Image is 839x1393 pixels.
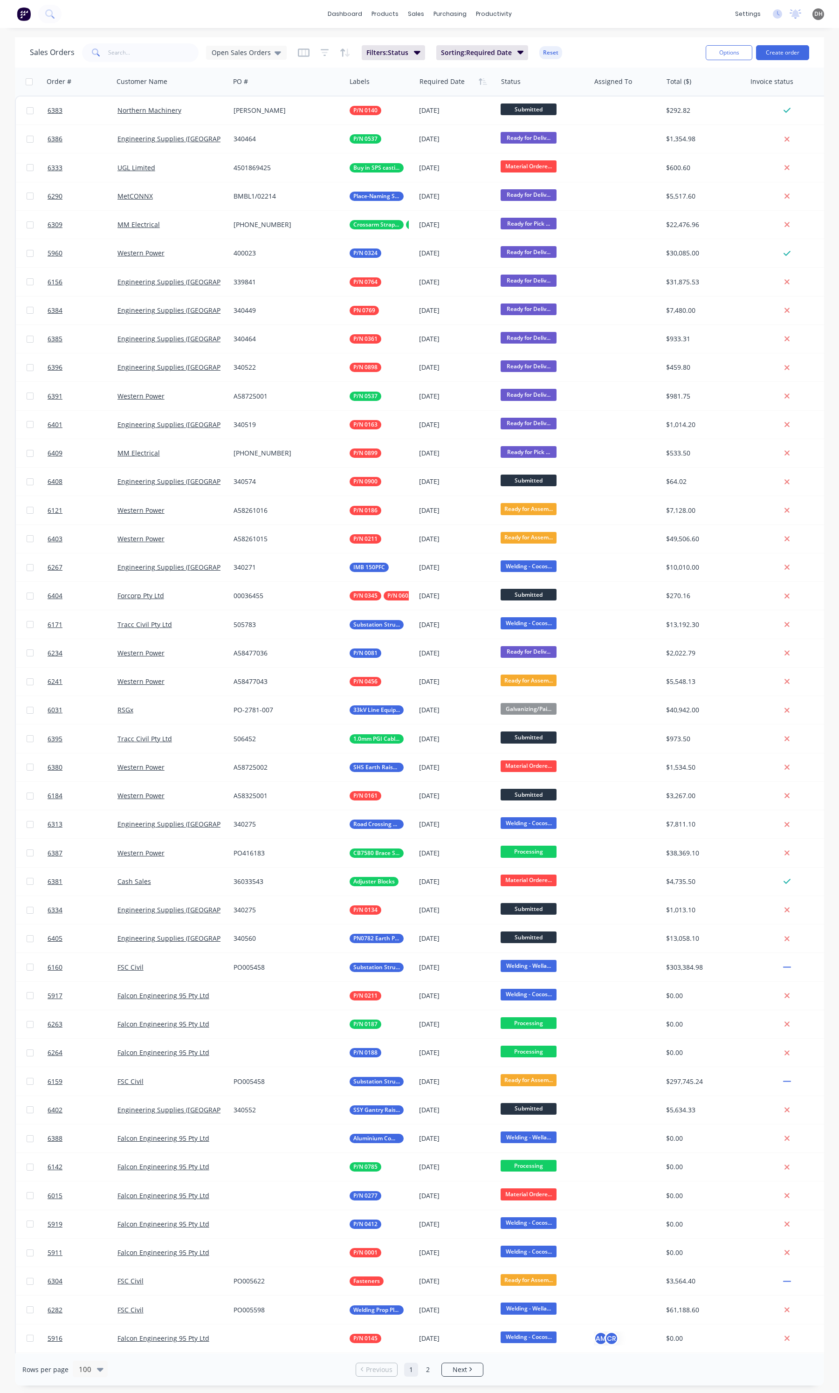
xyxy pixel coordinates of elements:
a: 6388 [48,1124,117,1152]
a: Falcon Engineering 95 Pty Ltd [117,1220,209,1228]
span: P/N 0161 [353,791,378,800]
a: Engineering Supplies ([GEOGRAPHIC_DATA]) Pty Ltd [117,934,277,943]
button: Reset [539,46,562,59]
button: Adjuster Blocks [350,877,399,886]
a: MetCONNX [117,192,153,200]
button: P/N 0211 [350,534,381,544]
span: 6405 [48,934,62,943]
a: 6282 [48,1296,117,1324]
span: Ready for Deliv... [501,360,557,372]
a: Engineering Supplies ([GEOGRAPHIC_DATA]) Pty Ltd [117,334,277,343]
span: P/N 0361 [353,334,378,344]
div: [PERSON_NAME] [234,106,337,115]
a: Falcon Engineering 95 Pty Ltd [117,991,209,1000]
div: $459.80 [666,363,738,372]
div: $31,875.53 [666,277,738,287]
a: 6387 [48,839,117,867]
div: $292.82 [666,106,738,115]
span: Ready for Deliv... [501,275,557,286]
a: 6156 [48,268,117,296]
span: P/N 0764 [353,277,378,287]
a: UGL Limited [117,163,155,172]
a: 6380 [48,753,117,781]
span: Substation Structural Steel [353,963,400,972]
div: 339841 [234,277,337,287]
span: 6409 [48,448,62,458]
span: 6160 [48,963,62,972]
span: P/N 0899 [353,448,378,458]
div: [DATE] [419,277,493,287]
a: 6402 [48,1096,117,1124]
span: Fasteners [353,1276,380,1286]
div: $1,354.98 [666,134,738,144]
a: Western Power [117,791,165,800]
div: Assigned To [594,77,632,86]
button: Substation Structural Steel [350,1077,404,1086]
a: 6386 [48,125,117,153]
a: Western Power [117,506,165,515]
div: [DATE] [419,134,493,144]
div: [DATE] [419,248,493,258]
button: P/N 0163 [350,420,381,429]
span: 6313 [48,820,62,829]
span: P/N 0900 [353,477,378,486]
a: 6389 [48,1353,117,1381]
span: 6334 [48,905,62,915]
a: 6385 [48,325,117,353]
button: Create order [756,45,809,60]
button: PN 0769 [350,306,379,315]
button: PN0782 Earth Points [350,934,404,943]
button: CB7580 Brace Sets [350,848,404,858]
button: Aluminium Components [350,1134,404,1143]
span: 6263 [48,1020,62,1029]
a: 6241 [48,668,117,696]
span: P/N 0345 [353,591,378,600]
div: 340449 [234,306,337,315]
div: [DATE] [419,392,493,401]
div: Required Date [419,77,465,86]
div: CR [605,1331,619,1345]
div: 340464 [234,334,337,344]
a: Engineering Supplies ([GEOGRAPHIC_DATA]) Pty Ltd [117,820,277,828]
span: Next [453,1365,467,1374]
button: IMB 150PFC [350,563,389,572]
a: 6409 [48,439,117,467]
span: 6404 [48,591,62,600]
button: 1.0mm PGI Cable Cover [350,734,404,744]
span: 5917 [48,991,62,1000]
span: 5919 [48,1220,62,1229]
a: Falcon Engineering 95 Pty Ltd [117,1162,209,1171]
span: 6381 [48,877,62,886]
span: P/N 0898 [353,363,378,372]
span: P/N 0001 [353,1248,378,1257]
span: P/N 0785 [353,1162,378,1172]
span: 5911 [48,1248,62,1257]
span: IMB 150PFC [353,563,385,572]
a: Western Power [117,392,165,400]
a: 6015 [48,1182,117,1210]
a: 5960 [48,239,117,267]
span: 6156 [48,277,62,287]
div: Total ($) [667,77,691,86]
button: P/N 0361 [350,334,381,344]
a: 6408 [48,468,117,496]
a: 6309 [48,211,117,239]
span: 6387 [48,848,62,858]
div: Customer Name [117,77,167,86]
a: Engineering Supplies ([GEOGRAPHIC_DATA]) Pty Ltd [117,134,277,143]
a: Engineering Supplies ([GEOGRAPHIC_DATA]) Pty Ltd [117,905,277,914]
span: P/N 0277 [353,1191,378,1200]
div: 340522 [234,363,337,372]
a: 6404 [48,582,117,610]
a: Western Power [117,248,165,257]
button: SHS Earth Raisers [350,763,404,772]
a: MM Electrical [117,220,160,229]
span: Ready for Deliv... [501,389,557,400]
a: Engineering Supplies ([GEOGRAPHIC_DATA]) Pty Ltd [117,563,277,572]
span: Open Sales Orders [212,48,271,57]
span: P/N 0456 [353,677,378,686]
span: Ready for Deliv... [501,332,557,344]
a: Falcon Engineering 95 Pty Ltd [117,1134,209,1143]
a: 6395 [48,725,117,753]
div: A58725001 [234,392,337,401]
